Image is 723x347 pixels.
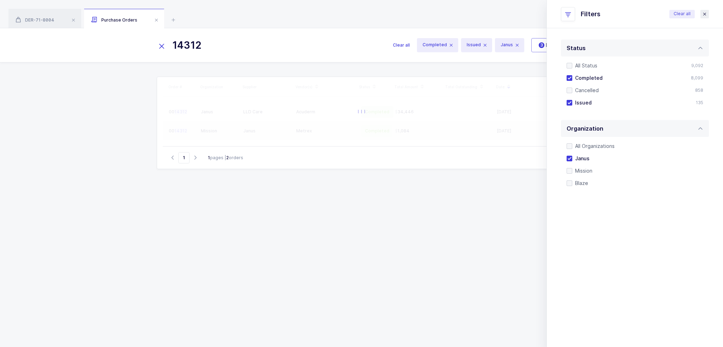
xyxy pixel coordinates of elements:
[669,10,695,18] button: Clear all
[226,155,229,160] b: 2
[208,155,210,160] b: 1
[572,74,603,81] span: Completed
[561,40,709,56] div: Status
[91,17,137,23] span: Purchase Orders
[561,120,709,137] div: Organization
[700,10,709,18] button: close drawer
[539,42,544,48] sup: 3
[16,17,54,23] span: DER-71-8004
[393,37,410,54] button: Clear all
[572,99,592,106] span: Issued
[696,100,703,106] div: 135
[674,11,691,17] span: Clear all
[567,120,603,137] div: Organization
[157,37,384,54] input: Search for Purchase Orders...
[572,87,599,94] span: Cancelled
[572,143,615,149] span: All Organizations
[691,62,703,69] div: 9,092
[393,42,410,49] span: Clear all
[531,38,566,52] button: 3Filter
[572,155,590,162] span: Janus
[572,167,592,174] span: Mission
[572,62,597,69] span: All Status
[417,38,458,52] span: Completed
[581,10,600,18] span: Filters
[495,38,524,52] span: Janus
[461,38,492,52] span: Issued
[561,56,709,117] div: Status
[208,155,243,161] div: pages | orders
[561,137,709,198] div: Organization
[178,152,190,163] span: Go to
[695,87,703,94] div: 858
[567,40,586,56] div: Status
[572,180,588,186] span: Blaze
[539,42,559,49] span: Filter
[691,75,703,81] div: 8,099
